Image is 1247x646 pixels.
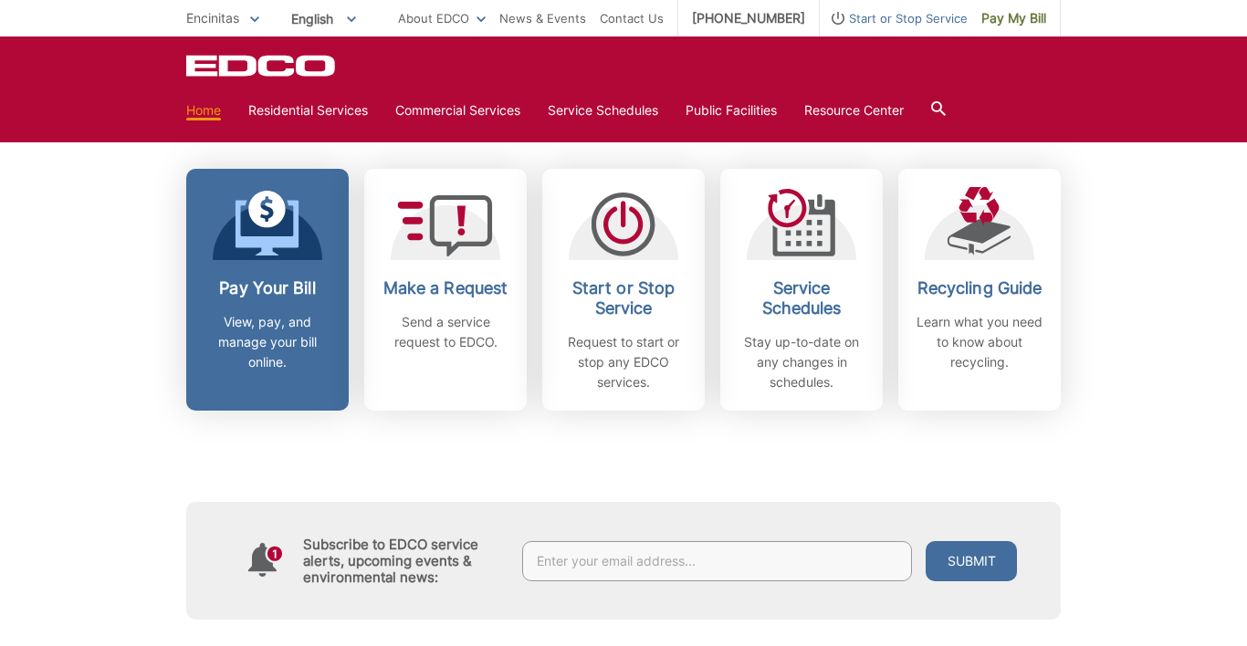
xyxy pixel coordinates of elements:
button: Submit [926,541,1017,581]
p: Learn what you need to know about recycling. [912,312,1047,372]
p: View, pay, and manage your bill online. [200,312,335,372]
h2: Make a Request [378,278,513,298]
a: About EDCO [398,8,486,28]
p: Stay up-to-date on any changes in schedules. [734,332,869,392]
p: Request to start or stop any EDCO services. [556,332,691,392]
a: EDCD logo. Return to the homepage. [186,55,338,77]
p: Send a service request to EDCO. [378,312,513,352]
a: Service Schedules Stay up-to-date on any changes in schedules. [720,169,883,411]
a: Pay Your Bill View, pay, and manage your bill online. [186,169,349,411]
a: Recycling Guide Learn what you need to know about recycling. [898,169,1061,411]
a: Service Schedules [548,100,658,120]
span: Encinitas [186,10,239,26]
a: Commercial Services [395,100,520,120]
h2: Start or Stop Service [556,278,691,318]
a: News & Events [499,8,586,28]
a: Home [186,100,221,120]
a: Public Facilities [686,100,777,120]
input: Enter your email address... [522,541,912,581]
a: Resource Center [804,100,904,120]
a: Residential Services [248,100,368,120]
a: Contact Us [600,8,664,28]
h4: Subscribe to EDCO service alerts, upcoming events & environmental news: [303,537,504,586]
span: English [278,4,370,34]
span: Pay My Bill [981,8,1046,28]
h2: Recycling Guide [912,278,1047,298]
h2: Pay Your Bill [200,278,335,298]
h2: Service Schedules [734,278,869,318]
a: Make a Request Send a service request to EDCO. [364,169,527,411]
